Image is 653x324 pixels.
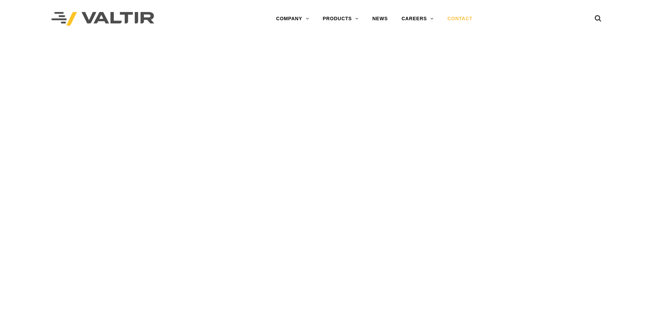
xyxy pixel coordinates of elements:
img: Valtir [51,12,154,26]
a: NEWS [365,12,395,26]
a: PRODUCTS [316,12,365,26]
a: CAREERS [395,12,440,26]
a: COMPANY [269,12,316,26]
a: CONTACT [440,12,479,26]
